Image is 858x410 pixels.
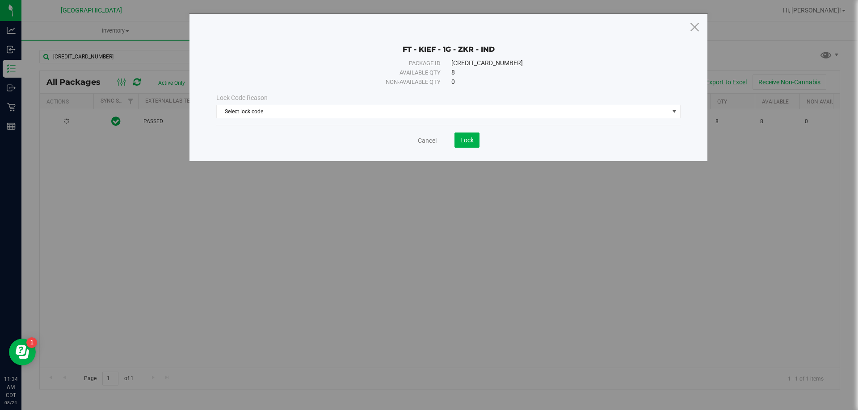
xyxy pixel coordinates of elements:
[454,133,479,148] button: Lock
[460,137,474,144] span: Lock
[451,58,660,68] div: [CREDIT_CARD_NUMBER]
[216,32,681,54] div: FT - KIEF - 1G - ZKR - IND
[669,105,680,118] span: select
[451,68,660,77] div: 8
[451,77,660,87] div: 0
[217,105,669,118] span: Select lock code
[216,94,268,101] span: Lock Code Reason
[418,136,437,145] a: Cancel
[236,68,441,77] div: Available qty
[9,339,36,365] iframe: Resource center
[236,59,441,68] div: Package ID
[236,78,441,87] div: Non-available qty
[26,337,37,348] iframe: Resource center unread badge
